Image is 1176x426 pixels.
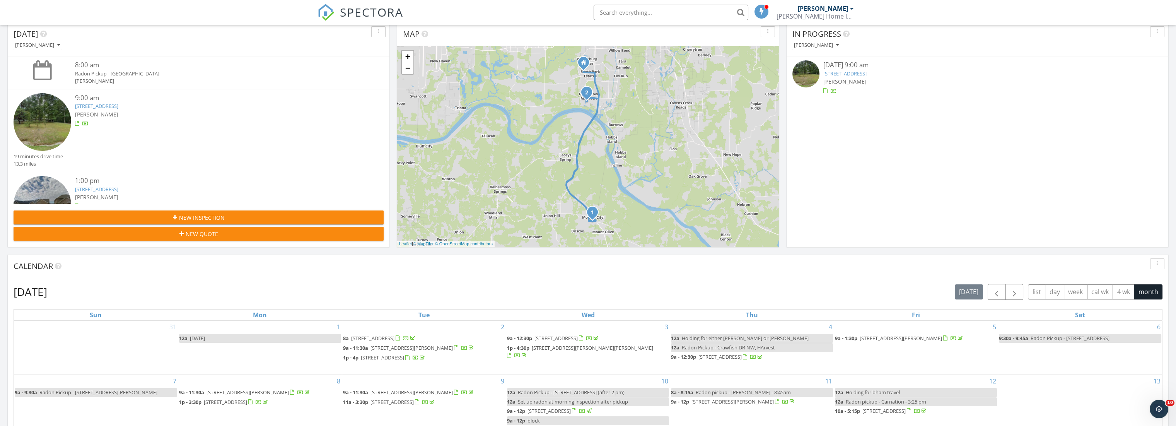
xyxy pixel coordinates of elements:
a: 1p - 3:30p [STREET_ADDRESS] [179,398,341,407]
span: Calendar [14,261,53,271]
span: 12a [507,398,515,405]
span: 12a [835,398,843,405]
a: 9a - 12p [STREET_ADDRESS] [507,407,593,414]
span: [STREET_ADDRESS] [527,407,571,414]
div: 13.3 miles [14,160,63,168]
a: 9a - 11:30a [STREET_ADDRESS][PERSON_NAME] [343,344,475,351]
div: 9:00 am [75,93,353,103]
span: New Inspection [179,214,225,222]
a: Go to September 6, 2025 [1156,321,1162,333]
button: New Quote [14,227,384,241]
a: Go to September 8, 2025 [335,375,342,387]
span: block [527,417,540,424]
span: 9a - 11:30a [179,389,204,396]
a: 9a - 12p [STREET_ADDRESS][PERSON_NAME] [671,397,833,407]
button: [PERSON_NAME] [792,40,840,51]
a: Monday [251,310,268,320]
span: [PERSON_NAME] [75,193,118,201]
a: 9a - 11:30a [STREET_ADDRESS][PERSON_NAME] [343,389,475,396]
img: The Best Home Inspection Software - Spectora [317,4,335,21]
a: Sunday [88,310,103,320]
a: 9:00 am [STREET_ADDRESS] [PERSON_NAME] 19 minutes drive time 13.3 miles [14,93,384,168]
td: Go to September 3, 2025 [506,321,670,375]
span: [PERSON_NAME] [75,111,118,118]
img: streetview [14,93,71,151]
td: Go to September 5, 2025 [834,321,998,375]
a: 1p - 4:30p [STREET_ADDRESS][PERSON_NAME][PERSON_NAME] [507,344,653,359]
a: 1p - 4p [STREET_ADDRESS] [343,353,505,363]
div: 1:00 pm [75,176,353,186]
span: Radon pickup - [PERSON_NAME] - 8:45am [696,389,791,396]
a: 11a - 3:30p [STREET_ADDRESS] [343,399,436,405]
span: 11a - 3:30p [343,399,368,405]
span: Radon pickup - Carnation - 3:25 pm [846,398,926,405]
a: Go to September 3, 2025 [663,321,670,333]
span: [STREET_ADDRESS][PERSON_NAME] [370,389,453,396]
span: [STREET_ADDRESS][PERSON_NAME] [207,389,289,396]
button: Previous month [988,284,1006,300]
span: 10 [1166,400,1174,406]
a: [DATE] 9:00 am [STREET_ADDRESS] [PERSON_NAME] [792,60,1162,95]
a: Go to September 10, 2025 [660,375,670,387]
a: 9a - 12:30p [STREET_ADDRESS] [671,353,764,360]
span: 12a [835,389,843,396]
span: 8a - 8:15a [671,389,693,396]
a: Zoom out [402,62,413,74]
div: Radon Pickup - [GEOGRAPHIC_DATA] [75,70,353,77]
a: Go to September 2, 2025 [499,321,506,333]
button: month [1134,284,1162,299]
a: Thursday [744,310,760,320]
td: Go to September 4, 2025 [670,321,834,375]
a: 9a - 12:30p [STREET_ADDRESS] [507,334,669,343]
span: 12a [507,389,515,396]
a: © OpenStreetMap contributors [435,241,493,246]
div: Haines Home Inspections, LLC [777,12,854,20]
a: 9a - 12:30p [STREET_ADDRESS] [671,352,833,362]
span: 12a [671,344,679,351]
a: Wednesday [580,310,596,320]
div: 11002 SE Willingham Dr., Huntsville Alabama 35803 [584,62,588,67]
span: [STREET_ADDRESS] [370,399,414,405]
span: New Quote [186,230,218,238]
div: 19 minutes drive time [14,153,63,160]
span: Radon Pickup - [STREET_ADDRESS] (after 2 pm) [518,389,625,396]
img: streetview [14,176,71,234]
span: Map [403,29,420,39]
span: 12a [179,335,188,342]
span: 9:30a - 9:45a [999,335,1028,342]
span: 9a - 9:30a [15,389,37,396]
a: Friday [910,310,922,320]
button: New Inspection [14,210,384,224]
a: Go to September 7, 2025 [171,375,178,387]
a: 1p - 4p [STREET_ADDRESS] [343,354,426,361]
a: [STREET_ADDRESS] [823,70,867,77]
span: [STREET_ADDRESS] [351,335,394,342]
a: 9a - 12:30p [STREET_ADDRESS] [507,335,600,342]
a: 10a - 5:15p [STREET_ADDRESS] [835,407,928,414]
span: In Progress [792,29,841,39]
a: Go to September 5, 2025 [991,321,998,333]
i: 2 [585,90,588,96]
span: 12a [671,335,679,342]
span: [DATE] [14,29,38,39]
span: 9a - 11:30a [343,344,368,351]
a: Go to September 1, 2025 [335,321,342,333]
h2: [DATE] [14,284,47,299]
span: Set up radon at morning inspection after pickup [518,398,628,405]
span: 10a - 5:15p [835,407,860,414]
a: 9a - 11:30a [STREET_ADDRESS][PERSON_NAME] [343,388,505,397]
span: SPECTORA [340,4,403,20]
a: Go to September 13, 2025 [1152,375,1162,387]
a: Go to September 4, 2025 [827,321,834,333]
span: 8a [343,335,349,342]
button: day [1045,284,1064,299]
a: [STREET_ADDRESS] [75,103,118,109]
a: 11a - 3:30p [STREET_ADDRESS] [343,398,505,407]
div: 8:00 am [75,60,353,70]
i: 1 [591,210,594,216]
td: Go to September 6, 2025 [998,321,1162,375]
div: 137 Substation Rd, Union Grove, AL 35175 [592,212,597,217]
a: Go to September 11, 2025 [824,375,834,387]
td: Go to September 1, 2025 [178,321,342,375]
span: [STREET_ADDRESS][PERSON_NAME] [860,335,942,342]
